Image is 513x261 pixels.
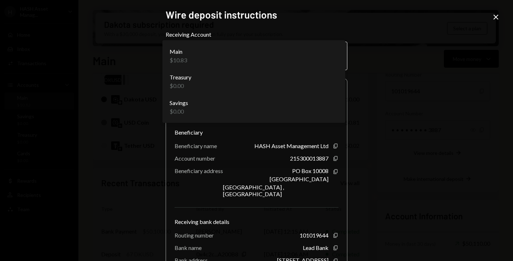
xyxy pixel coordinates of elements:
[254,142,328,149] div: HASH Asset Management Ltd
[166,30,347,39] label: Receiving Account
[175,218,338,226] div: Receiving bank details
[170,82,191,90] div: $0.00
[270,176,328,182] div: [GEOGRAPHIC_DATA]
[175,232,214,239] div: Routing number
[170,107,188,116] div: $0.00
[300,232,328,239] div: 101019644
[223,184,328,197] div: [GEOGRAPHIC_DATA] , [GEOGRAPHIC_DATA]
[170,99,188,107] div: Savings
[170,47,187,56] div: Main
[170,73,191,82] div: Treasury
[175,244,202,251] div: Bank name
[175,128,338,137] div: Beneficiary
[166,8,347,22] h2: Wire deposit instructions
[303,244,328,251] div: Lead Bank
[175,142,217,149] div: Beneficiary name
[175,155,215,162] div: Account number
[170,56,187,64] div: $10.83
[290,155,328,162] div: 215300013887
[175,167,223,174] div: Beneficiary address
[292,167,328,174] div: PO Box 10008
